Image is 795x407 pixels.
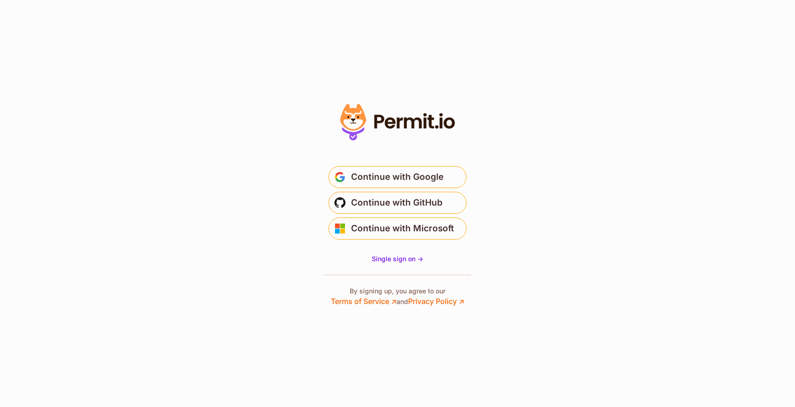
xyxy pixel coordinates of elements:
span: Continue with GitHub [351,195,443,210]
p: By signing up, you agree to our and [331,287,464,307]
a: Single sign on -> [372,254,423,264]
span: Continue with Google [351,170,444,184]
button: Continue with GitHub [328,192,467,214]
button: Continue with Google [328,166,467,188]
span: Single sign on -> [372,255,423,263]
a: Privacy Policy ↗ [408,297,464,306]
button: Continue with Microsoft [328,218,467,240]
span: Continue with Microsoft [351,221,454,236]
a: Terms of Service ↗ [331,297,397,306]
